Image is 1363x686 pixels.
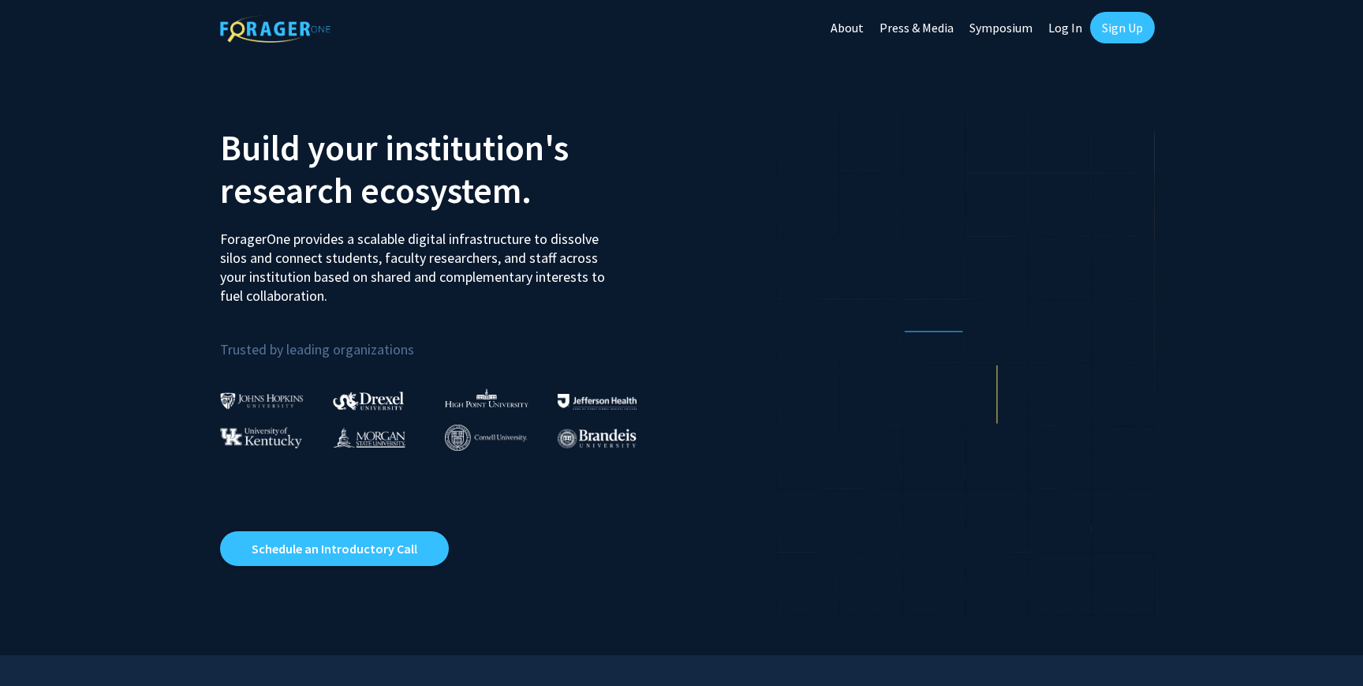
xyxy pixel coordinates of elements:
h2: Build your institution's research ecosystem. [220,126,670,212]
img: Johns Hopkins University [220,392,304,409]
a: Sign Up [1090,12,1155,43]
img: High Point University [445,388,528,407]
a: Opens in a new tab [220,531,449,566]
img: ForagerOne Logo [220,15,330,43]
img: Brandeis University [558,429,637,448]
img: University of Kentucky [220,427,302,448]
img: Morgan State University [333,427,405,448]
p: ForagerOne provides a scalable digital infrastructure to dissolve silos and connect students, fac... [220,218,616,306]
img: Drexel University [333,392,404,410]
img: Thomas Jefferson University [558,394,637,409]
img: Cornell University [445,425,527,451]
p: Trusted by leading organizations [220,318,670,362]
